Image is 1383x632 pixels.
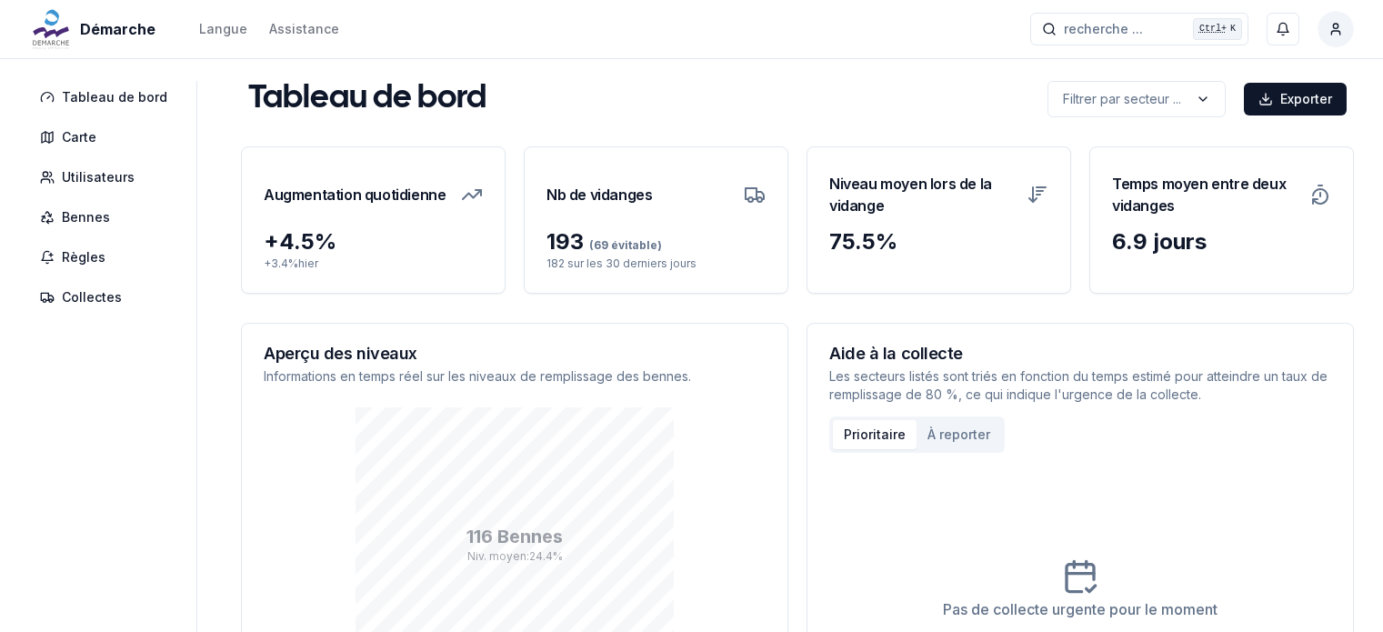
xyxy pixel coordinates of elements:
[62,128,96,146] span: Carte
[29,201,185,234] a: Bennes
[199,18,247,40] button: Langue
[1030,13,1248,45] button: recherche ...Ctrl+K
[62,208,110,226] span: Bennes
[264,346,766,362] h3: Aperçu des niveaux
[199,20,247,38] div: Langue
[546,169,652,220] h3: Nb de vidanges
[546,227,766,256] div: 193
[62,88,167,106] span: Tableau de bord
[62,168,135,186] span: Utilisateurs
[29,161,185,194] a: Utilisateurs
[29,7,73,51] img: Démarche Logo
[546,256,766,271] p: 182 sur les 30 derniers jours
[1064,20,1143,38] span: recherche ...
[62,248,105,266] span: Règles
[1112,169,1298,220] h3: Temps moyen entre deux vidanges
[29,121,185,154] a: Carte
[29,281,185,314] a: Collectes
[264,367,766,386] p: Informations en temps réel sur les niveaux de remplissage des bennes.
[917,420,1001,449] button: À reporter
[29,241,185,274] a: Règles
[1047,81,1226,117] button: label
[1112,227,1331,256] div: 6.9 jours
[264,256,483,271] p: + 3.4 % hier
[264,169,446,220] h3: Augmentation quotidienne
[80,18,155,40] span: Démarche
[829,346,1331,362] h3: Aide à la collecte
[62,288,122,306] span: Collectes
[29,81,185,114] a: Tableau de bord
[829,227,1048,256] div: 75.5 %
[264,227,483,256] div: + 4.5 %
[29,18,163,40] a: Démarche
[269,18,339,40] a: Assistance
[829,367,1331,404] p: Les secteurs listés sont triés en fonction du temps estimé pour atteindre un taux de remplissage ...
[1244,83,1347,115] button: Exporter
[1063,90,1181,108] p: Filtrer par secteur ...
[943,598,1218,620] div: Pas de collecte urgente pour le moment
[829,169,1016,220] h3: Niveau moyen lors de la vidange
[584,238,662,252] span: (69 évitable)
[248,81,486,117] h1: Tableau de bord
[833,420,917,449] button: Prioritaire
